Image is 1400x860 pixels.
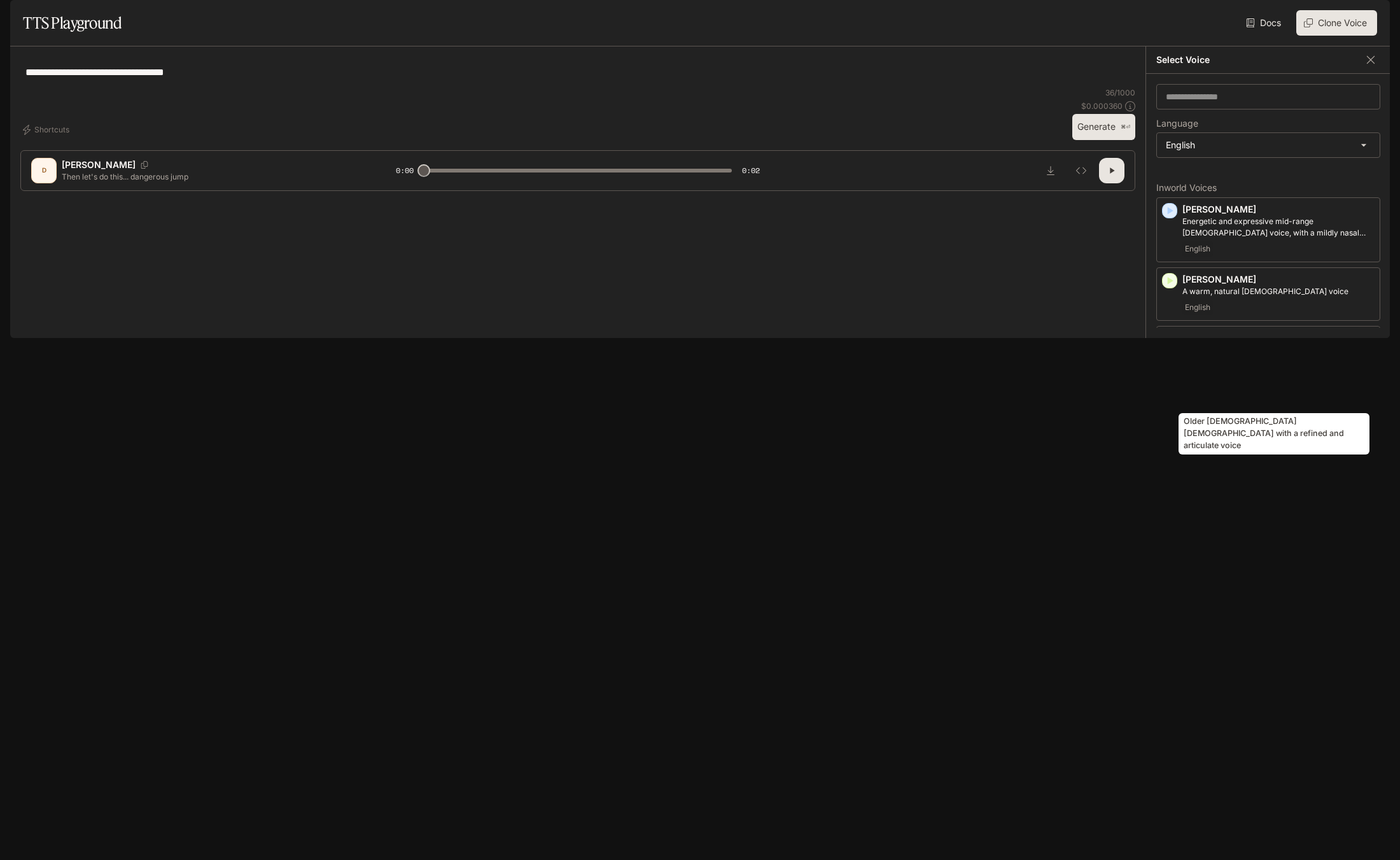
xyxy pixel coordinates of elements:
p: Energetic and expressive mid-range male voice, with a mildly nasal quality [1182,216,1375,239]
p: 36 / 1000 [1105,87,1135,98]
div: English [1157,133,1380,157]
p: [PERSON_NAME] [1182,203,1375,216]
p: Inworld Voices [1156,183,1380,192]
div: D [34,160,54,181]
p: [PERSON_NAME] [1182,273,1375,286]
button: Download audio [1038,158,1063,183]
p: Language [1156,119,1198,128]
a: Docs [1243,10,1286,36]
button: Inspect [1068,158,1094,183]
span: 0:02 [742,164,760,177]
p: [PERSON_NAME] [62,159,136,171]
p: Then let's do this... dangerous jump [62,171,365,182]
button: Generate⌘⏎ [1072,114,1135,140]
p: $ 0.000360 [1081,101,1123,111]
span: English [1182,300,1213,315]
button: Copy Voice ID [136,161,153,169]
p: ⌘⏎ [1121,123,1130,131]
div: Older [DEMOGRAPHIC_DATA] [DEMOGRAPHIC_DATA] with a refined and articulate voice [1179,413,1369,455]
button: Clone Voice [1296,10,1377,36]
h1: TTS Playground [23,10,122,36]
button: open drawer [10,6,32,29]
p: A warm, natural female voice [1182,286,1375,297]
button: Shortcuts [20,120,74,140]
span: English [1182,241,1213,257]
span: 0:00 [396,164,414,177]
